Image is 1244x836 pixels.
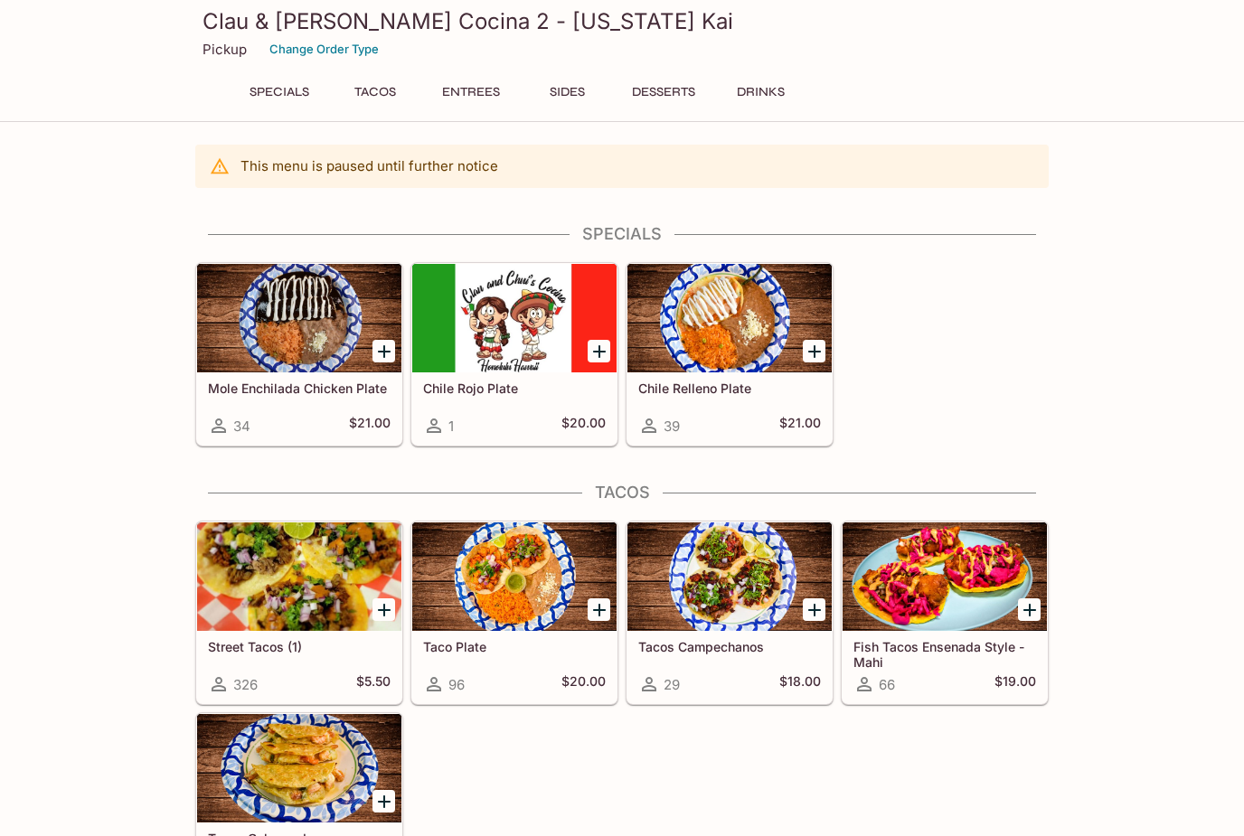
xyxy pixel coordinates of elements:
[195,224,1049,244] h4: Specials
[203,41,247,58] p: Pickup
[412,264,617,372] div: Chile Rojo Plate
[526,80,608,105] button: Sides
[803,340,825,362] button: Add Chile Relleno Plate
[356,673,391,695] h5: $5.50
[203,7,1041,35] h3: Clau & [PERSON_NAME] Cocina 2 - [US_STATE] Kai
[196,263,402,446] a: Mole Enchilada Chicken Plate34$21.00
[842,521,1048,704] a: Fish Tacos Ensenada Style - Mahi66$19.00
[622,80,705,105] button: Desserts
[411,263,617,446] a: Chile Rojo Plate1$20.00
[372,790,395,813] button: Add Tacos Gobernador
[561,673,606,695] h5: $20.00
[423,639,606,654] h5: Taco Plate
[779,673,821,695] h5: $18.00
[627,264,832,372] div: Chile Relleno Plate
[720,80,801,105] button: Drinks
[627,522,832,631] div: Tacos Campechanos
[448,418,454,435] span: 1
[233,676,258,693] span: 326
[372,598,395,621] button: Add Street Tacos (1)
[261,35,387,63] button: Change Order Type
[994,673,1036,695] h5: $19.00
[664,676,680,693] span: 29
[349,415,391,437] h5: $21.00
[195,483,1049,503] h4: Tacos
[240,157,498,174] p: This menu is paused until further notice
[448,676,465,693] span: 96
[233,418,250,435] span: 34
[372,340,395,362] button: Add Mole Enchilada Chicken Plate
[779,415,821,437] h5: $21.00
[853,639,1036,669] h5: Fish Tacos Ensenada Style - Mahi
[197,264,401,372] div: Mole Enchilada Chicken Plate
[561,415,606,437] h5: $20.00
[423,380,606,396] h5: Chile Rojo Plate
[664,418,680,435] span: 39
[879,676,895,693] span: 66
[197,714,401,822] div: Tacos Gobernador
[588,340,610,362] button: Add Chile Rojo Plate
[588,598,610,621] button: Add Taco Plate
[638,380,821,396] h5: Chile Relleno Plate
[627,263,833,446] a: Chile Relleno Plate39$21.00
[803,598,825,621] button: Add Tacos Campechanos
[843,522,1047,631] div: Fish Tacos Ensenada Style - Mahi
[196,521,402,704] a: Street Tacos (1)326$5.50
[208,639,391,654] h5: Street Tacos (1)
[208,380,391,396] h5: Mole Enchilada Chicken Plate
[1018,598,1041,621] button: Add Fish Tacos Ensenada Style - Mahi
[197,522,401,631] div: Street Tacos (1)
[335,80,416,105] button: Tacos
[411,521,617,704] a: Taco Plate96$20.00
[412,522,617,631] div: Taco Plate
[239,80,320,105] button: Specials
[627,521,833,704] a: Tacos Campechanos29$18.00
[638,639,821,654] h5: Tacos Campechanos
[430,80,512,105] button: Entrees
